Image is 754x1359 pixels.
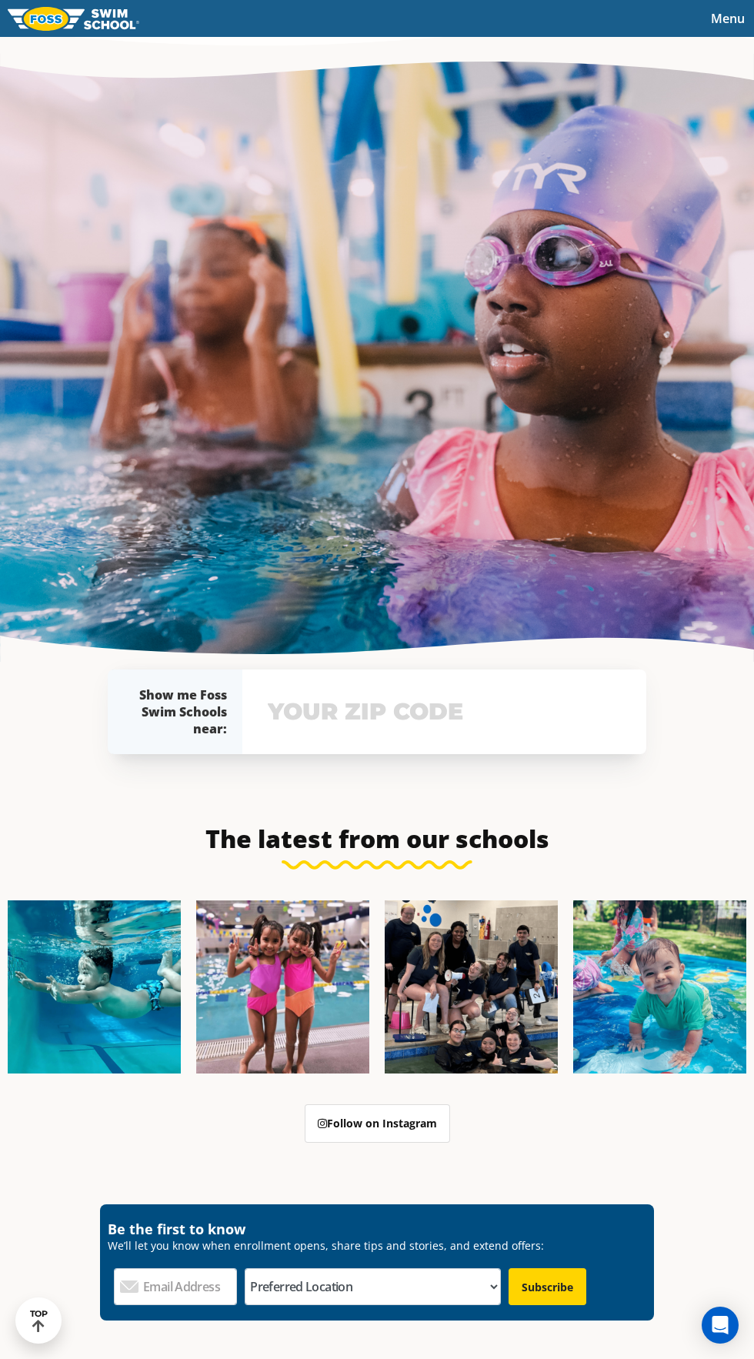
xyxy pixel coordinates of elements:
input: YOUR ZIP CODE [264,690,625,734]
div: Open Intercom Messenger [702,1307,739,1344]
div: TOP [30,1309,48,1333]
img: Fa25-Website-Images-8-600x600.jpg [196,900,369,1074]
input: Subscribe [509,1268,586,1305]
h4: Be the first to know [108,1220,646,1238]
div: Show me Foss Swim Schools near: [138,686,227,737]
img: Fa25-Website-Images-1-600x600.png [8,900,181,1074]
a: Follow on Instagram [305,1104,450,1143]
span: Menu [711,10,745,27]
img: Fa25-Website-Images-600x600.png [573,900,746,1074]
button: Toggle navigation [702,7,754,30]
p: We’ll let you know when enrollment opens, share tips and stories, and extend offers: [108,1238,646,1253]
img: FOSS Swim School Logo [8,7,139,31]
img: Fa25-Website-Images-2-600x600.png [385,900,558,1074]
input: Email Address [114,1268,237,1305]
